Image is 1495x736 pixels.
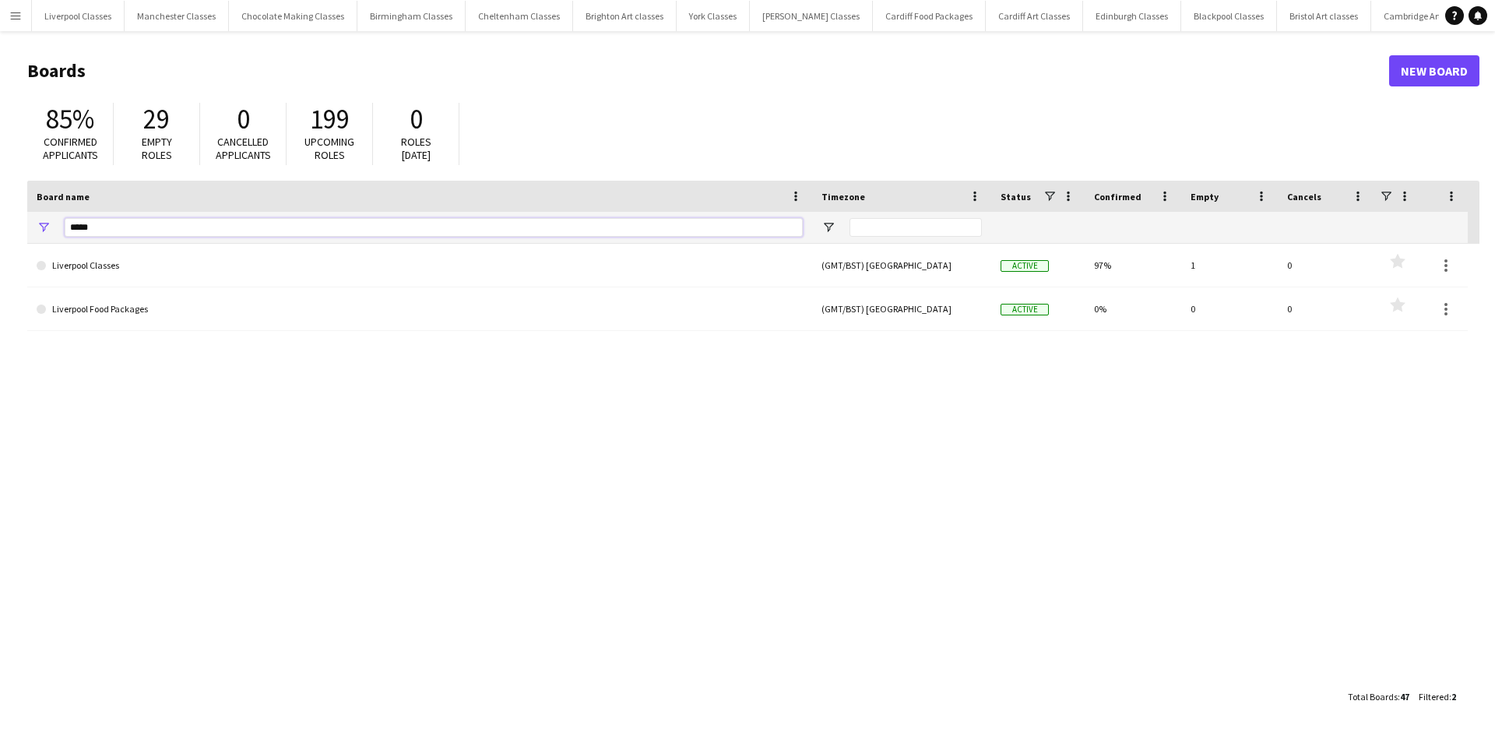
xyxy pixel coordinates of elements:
a: Liverpool Food Packages [37,287,803,331]
h1: Boards [27,59,1389,83]
span: 2 [1451,691,1456,703]
button: Cambridge Art Classes [1371,1,1486,31]
button: Cheltenham Classes [466,1,573,31]
button: Blackpool Classes [1181,1,1277,31]
div: 0 [1278,244,1374,287]
div: 97% [1085,244,1181,287]
span: Status [1001,191,1031,202]
button: Bristol Art classes [1277,1,1371,31]
span: Cancelled applicants [216,135,271,162]
div: 0% [1085,287,1181,330]
span: 29 [143,102,170,136]
span: Upcoming roles [304,135,354,162]
a: Liverpool Classes [37,244,803,287]
a: New Board [1389,55,1479,86]
button: Birmingham Classes [357,1,466,31]
div: : [1348,681,1409,712]
span: Confirmed applicants [43,135,98,162]
span: Cancels [1287,191,1321,202]
span: Active [1001,260,1049,272]
span: 199 [310,102,350,136]
span: Timezone [821,191,865,202]
span: Roles [DATE] [401,135,431,162]
div: (GMT/BST) [GEOGRAPHIC_DATA] [812,287,991,330]
span: Filtered [1419,691,1449,703]
span: Confirmed [1094,191,1141,202]
button: Chocolate Making Classes [229,1,357,31]
span: Active [1001,304,1049,315]
button: Liverpool Classes [32,1,125,31]
div: (GMT/BST) [GEOGRAPHIC_DATA] [812,244,991,287]
button: [PERSON_NAME] Classes [750,1,873,31]
button: York Classes [677,1,750,31]
span: Board name [37,191,90,202]
button: Open Filter Menu [37,220,51,234]
span: 0 [237,102,250,136]
span: 85% [46,102,94,136]
button: Open Filter Menu [821,220,835,234]
span: Empty [1191,191,1219,202]
button: Cardiff Food Packages [873,1,986,31]
button: Edinburgh Classes [1083,1,1181,31]
div: 1 [1181,244,1278,287]
div: 0 [1278,287,1374,330]
button: Manchester Classes [125,1,229,31]
input: Timezone Filter Input [850,218,982,237]
span: Total Boards [1348,691,1398,703]
span: Empty roles [142,135,172,162]
span: 0 [410,102,423,136]
span: 47 [1400,691,1409,703]
div: : [1419,681,1456,712]
div: 0 [1181,287,1278,330]
input: Board name Filter Input [65,218,803,237]
button: Brighton Art classes [573,1,677,31]
button: Cardiff Art Classes [986,1,1083,31]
